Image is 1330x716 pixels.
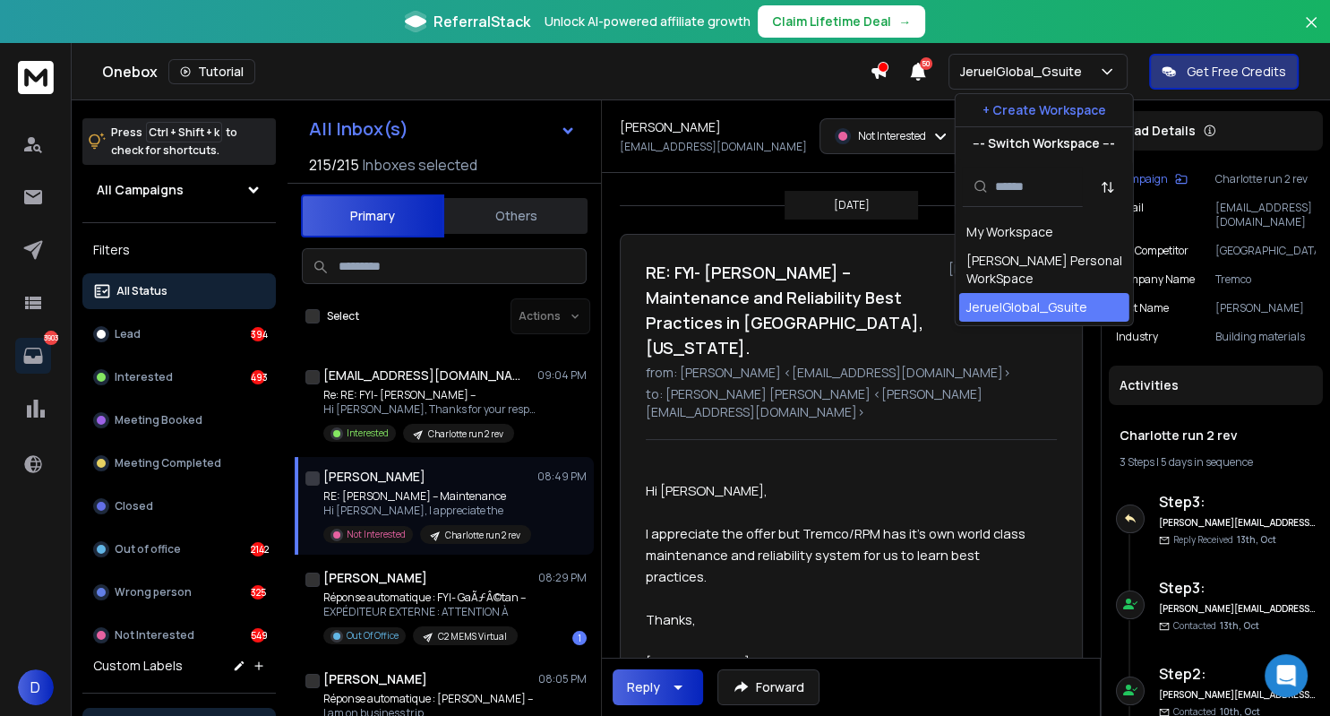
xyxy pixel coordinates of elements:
div: 325 [251,585,265,600]
p: [EMAIL_ADDRESS][DOMAIN_NAME] [620,140,807,154]
button: D [18,669,54,705]
button: Others [444,196,588,236]
span: [PERSON_NAME] [646,653,750,671]
p: [DATE] [833,198,869,212]
p: Charlotte run 2 rev [1215,172,1316,186]
button: Closed [82,488,276,524]
h6: [PERSON_NAME][EMAIL_ADDRESS][DOMAIN_NAME] [1159,688,1316,702]
h6: Step 2 : [1159,663,1316,685]
p: industry [1116,330,1158,344]
h3: Filters [82,237,276,263]
h1: RE: FYI- [PERSON_NAME] – Maintenance and Reliability Best Practices in [GEOGRAPHIC_DATA], [US_STA... [646,260,938,360]
button: Meeting Completed [82,445,276,481]
div: Onebox [102,59,870,84]
button: Interested493 [82,359,276,395]
button: Out of office2142 [82,531,276,567]
span: 13th, Oct [1237,533,1276,546]
p: Meeting Completed [115,456,221,470]
p: Lead [115,327,141,341]
p: Unlock AI-powered affiliate growth [545,13,751,30]
p: Company Name [1116,272,1195,287]
p: [DATE] : 08:49 pm [948,260,1057,278]
p: 08:49 PM [537,470,587,484]
div: | [1120,455,1312,470]
p: RE: [PERSON_NAME] – Maintenance [323,489,531,504]
h6: Step 3 : [1159,577,1316,599]
button: All Campaigns [82,172,276,208]
div: 394 [251,327,265,341]
button: Tutorial [168,59,255,84]
p: 09:04 PM [537,368,587,383]
h1: All Campaigns [97,181,184,199]
p: JeruelGlobal_Gsuite [960,63,1089,81]
h1: [PERSON_NAME] [323,670,427,688]
button: Reply [613,669,703,705]
button: Meeting Booked [82,402,276,438]
p: Out of office [115,542,181,556]
p: Campaign [1116,172,1168,186]
h1: [PERSON_NAME] [323,468,425,486]
button: Sort by Sort A-Z [1090,169,1126,205]
h1: All Inbox(s) [309,120,408,138]
p: Charlotte run 2 rev [445,529,520,542]
p: --- Switch Workspace --- [973,134,1115,152]
p: to: [PERSON_NAME] [PERSON_NAME] <[PERSON_NAME][EMAIL_ADDRESS][DOMAIN_NAME]> [646,385,1057,421]
span: → [898,13,911,30]
h6: [PERSON_NAME][EMAIL_ADDRESS][DOMAIN_NAME] [1159,516,1316,530]
button: Wrong person325 [82,574,276,610]
p: Reply Received [1173,533,1276,547]
span: ReferralStack [433,11,530,32]
h1: [PERSON_NAME] [620,118,721,136]
p: Interested [347,427,389,440]
h3: Custom Labels [93,657,183,675]
div: 493 [251,370,265,384]
a: 3903 [15,338,51,374]
p: Réponse automatique : FYI- GaÃƒÂ©tan – [323,591,526,605]
div: JeruelGlobal_Gsuite [966,298,1087,316]
p: Charlotte run 2 rev [428,427,503,441]
span: 215 / 215 [309,154,359,176]
span: Hi [PERSON_NAME], [646,481,768,499]
button: Close banner [1300,11,1323,54]
span: Ctrl + Shift + k [146,122,222,142]
div: Reply [627,678,660,696]
p: Wrong person [115,585,192,600]
p: First Name [1116,301,1169,315]
p: Closed [115,499,153,513]
p: 3903 [44,331,58,345]
h6: [PERSON_NAME][EMAIL_ADDRESS][DOMAIN_NAME] [1159,602,1316,616]
p: 08:05 PM [538,672,587,686]
p: [EMAIL_ADDRESS][DOMAIN_NAME] [1215,201,1316,229]
p: Building materials [1215,330,1316,344]
p: Contacted [1173,619,1259,633]
button: Lead394 [82,316,276,352]
h6: Step 3 : [1159,491,1316,513]
button: All Inbox(s) [295,111,590,147]
span: 3 Steps [1120,454,1154,470]
div: My Workspace [966,223,1053,241]
p: Réponse automatique : [PERSON_NAME] – [323,692,533,706]
button: Primary [301,194,444,237]
p: [PERSON_NAME] [1215,301,1316,315]
span: I appreciate the offer but Tremco/RPM has it’s own world class maintenance and reliability system... [646,524,1028,585]
div: Open Intercom Messenger [1265,654,1308,697]
p: Get Free Credits [1187,63,1286,81]
p: Meeting Booked [115,413,202,427]
p: Press to check for shortcuts. [111,124,237,160]
p: Out Of Office [347,629,399,643]
p: Top Competitor [1116,244,1188,258]
p: Interested [115,370,173,384]
h1: Charlotte run 2 rev [1120,427,1312,444]
p: [GEOGRAPHIC_DATA] [1215,244,1316,258]
span: 13th, Oct [1220,619,1259,632]
button: + Create Workspace [956,94,1133,126]
button: Forward [717,669,819,705]
p: Lead Details [1120,122,1196,140]
div: [PERSON_NAME] Personal WorkSpace [966,252,1122,288]
p: Hi [PERSON_NAME], Thanks for your response [323,402,538,417]
label: Select [327,309,359,323]
p: Not Interested [858,129,926,143]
